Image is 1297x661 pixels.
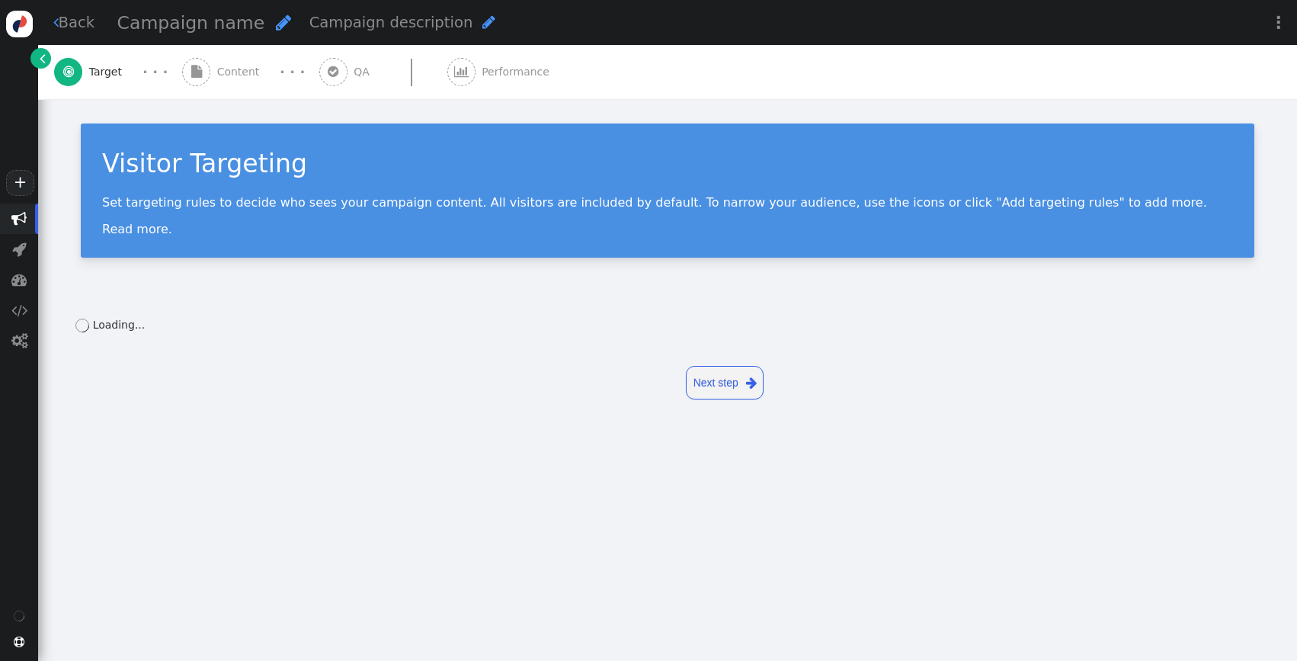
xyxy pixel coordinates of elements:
[89,64,129,80] span: Target
[482,14,495,30] span: 
[53,14,59,30] span: 
[102,222,172,236] a: Read more.
[6,170,34,196] a: +
[746,374,757,393] span: 
[6,11,33,37] img: logo-icon.svg
[63,66,74,78] span: 
[93,319,146,331] span: Loading...
[53,11,95,34] a: Back
[686,366,764,399] a: Next step
[12,242,27,257] span: 
[11,303,27,318] span: 
[191,66,202,78] span: 
[454,66,469,78] span: 
[328,66,338,78] span: 
[276,14,291,31] span: 
[309,14,473,31] span: Campaign description
[143,62,168,82] div: · · ·
[54,45,182,99] a:  Target · · ·
[482,64,556,80] span: Performance
[11,211,27,226] span: 
[117,12,265,34] span: Campaign name
[102,195,1233,210] p: Set targeting rules to decide who sees your campaign content. All visitors are included by defaul...
[40,50,46,66] span: 
[447,45,584,99] a:  Performance
[280,62,305,82] div: · · ·
[182,45,319,99] a:  Content · · ·
[30,48,51,69] a: 
[217,64,266,80] span: Content
[14,637,24,647] span: 
[102,145,1233,183] div: Visitor Targeting
[319,45,447,99] a:  QA
[11,333,27,348] span: 
[354,64,376,80] span: QA
[11,272,27,287] span: 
